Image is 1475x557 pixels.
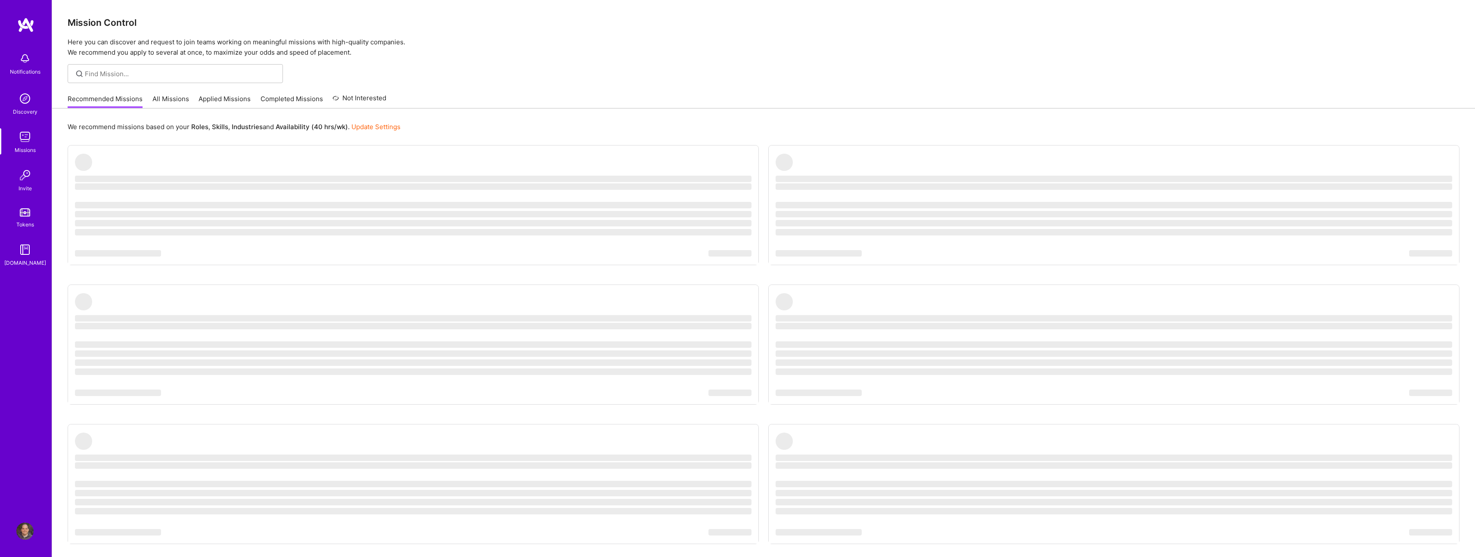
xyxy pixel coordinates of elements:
[232,123,263,131] b: Industries
[16,167,34,184] img: Invite
[85,69,276,78] input: Find Mission...
[16,220,34,229] div: Tokens
[199,94,251,108] a: Applied Missions
[10,67,40,76] div: Notifications
[16,523,34,540] img: User Avatar
[16,128,34,145] img: teamwork
[15,145,36,155] div: Missions
[17,17,34,33] img: logo
[152,94,189,108] a: All Missions
[68,122,401,131] p: We recommend missions based on your , , and .
[212,123,228,131] b: Skills
[68,37,1459,58] p: Here you can discover and request to join teams working on meaningful missions with high-quality ...
[351,123,401,131] a: Update Settings
[261,94,323,108] a: Completed Missions
[332,93,386,108] a: Not Interested
[68,17,1459,28] h3: Mission Control
[13,107,37,116] div: Discovery
[20,208,30,217] img: tokens
[68,94,143,108] a: Recommended Missions
[4,258,46,267] div: [DOMAIN_NAME]
[276,123,348,131] b: Availability (40 hrs/wk)
[16,241,34,258] img: guide book
[14,523,36,540] a: User Avatar
[191,123,208,131] b: Roles
[16,50,34,67] img: bell
[16,90,34,107] img: discovery
[19,184,32,193] div: Invite
[75,69,84,79] i: icon SearchGrey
